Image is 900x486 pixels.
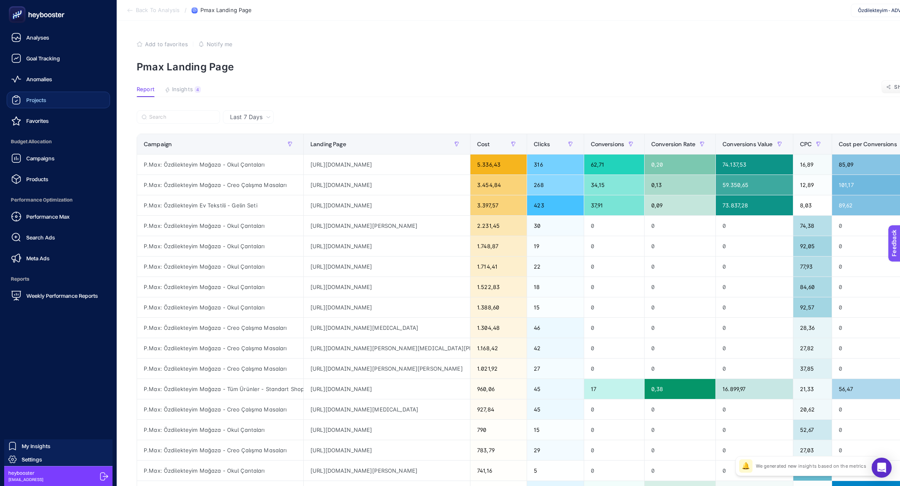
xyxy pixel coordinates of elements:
[470,338,527,358] div: 1.168,42
[793,195,832,215] div: 8,03
[22,456,42,463] span: Settings
[26,34,49,41] span: Analyses
[137,155,303,174] div: P.Max: Özdilekteyim Mağaza - Okul Çantaları
[137,420,303,440] div: P.Max: Özdilekteyim Mağaza - Okul Çantaları
[470,277,527,297] div: 1.522,83
[645,420,715,440] div: 0
[645,440,715,460] div: 0
[645,257,715,277] div: 0
[304,297,470,317] div: [URL][DOMAIN_NAME]
[739,459,752,473] div: 🔔
[470,461,527,481] div: 741,16
[137,277,303,297] div: P.Max: Özdilekteyim Mağaza - Okul Çantaları
[716,236,792,256] div: 0
[645,277,715,297] div: 0
[716,257,792,277] div: 0
[7,50,110,67] a: Goal Tracking
[645,236,715,256] div: 0
[185,7,187,13] span: /
[527,420,583,440] div: 15
[793,440,832,460] div: 27,03
[872,458,892,478] div: Open Intercom Messenger
[304,379,470,399] div: [URL][DOMAIN_NAME]
[793,318,832,338] div: 28,36
[527,297,583,317] div: 15
[645,318,715,338] div: 0
[584,236,645,256] div: 0
[793,379,832,399] div: 21,33
[645,379,715,399] div: 0,38
[7,208,110,225] a: Performance Max
[145,41,188,47] span: Add to favorites
[137,86,155,93] span: Report
[527,338,583,358] div: 42
[584,461,645,481] div: 0
[198,41,232,47] button: Notify me
[7,133,110,150] span: Budget Allocation
[7,112,110,129] a: Favorites
[716,399,792,419] div: 0
[4,439,112,453] a: My Insights
[793,277,832,297] div: 84,60
[310,141,346,147] span: Landing Page
[716,175,792,195] div: 59.350,65
[793,257,832,277] div: 77,93
[527,277,583,297] div: 18
[230,113,262,121] span: Last 7 Days
[584,420,645,440] div: 0
[207,41,232,47] span: Notify me
[137,236,303,256] div: P.Max: Özdilekteyim Mağaza - Okul Çantaları
[645,461,715,481] div: 0
[195,86,201,93] div: 4
[584,277,645,297] div: 0
[716,420,792,440] div: 0
[584,440,645,460] div: 0
[7,271,110,287] span: Reports
[26,255,50,262] span: Meta Ads
[26,76,52,82] span: Anomalies
[137,379,303,399] div: P.Max: Özdilekteyim Mağaza - Tüm Ürünler - Standart Shopping
[304,277,470,297] div: [URL][DOMAIN_NAME]
[793,175,832,195] div: 12,89
[137,338,303,358] div: P.Max: Özdilekteyim Mağaza - Creo Çalışma Masaları
[716,216,792,236] div: 0
[304,461,470,481] div: [URL][DOMAIN_NAME][PERSON_NAME]
[137,297,303,317] div: P.Max: Özdilekteyim Mağaza - Okul Çantaları
[26,55,60,62] span: Goal Tracking
[793,338,832,358] div: 27,82
[477,141,490,147] span: Cost
[527,195,583,215] div: 423
[137,216,303,236] div: P.Max: Özdilekteyim Mağaza - Okul Çantaları
[26,97,46,103] span: Projects
[26,213,70,220] span: Performance Max
[527,257,583,277] div: 22
[8,470,43,476] span: heybooster
[304,420,470,440] div: [URL][DOMAIN_NAME]
[8,476,43,483] span: [EMAIL_ADDRESS]
[793,216,832,236] div: 74,38
[26,176,48,182] span: Products
[839,141,897,147] span: Cost per Conversions
[584,257,645,277] div: 0
[793,359,832,379] div: 37,85
[137,318,303,338] div: P.Max: Özdilekteyim Mağaza - Creo Çalışma Masaları
[200,7,252,14] span: Pmax Landing Page
[4,453,112,466] a: Settings
[716,318,792,338] div: 0
[527,175,583,195] div: 268
[26,234,55,241] span: Search Ads
[137,41,188,47] button: Add to favorites
[645,216,715,236] div: 0
[645,399,715,419] div: 0
[304,195,470,215] div: [URL][DOMAIN_NAME]
[645,359,715,379] div: 0
[527,318,583,338] div: 46
[137,440,303,460] div: P.Max: Özdilekteyim Mağaza - Creo Çalışma Masaları
[304,338,470,358] div: [URL][DOMAIN_NAME][PERSON_NAME][MEDICAL_DATA][PERSON_NAME]
[527,379,583,399] div: 45
[137,399,303,419] div: P.Max: Özdilekteyim Mağaza - Creo Çalışma Masaları
[584,399,645,419] div: 0
[584,297,645,317] div: 0
[527,359,583,379] div: 27
[470,216,527,236] div: 2.231,45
